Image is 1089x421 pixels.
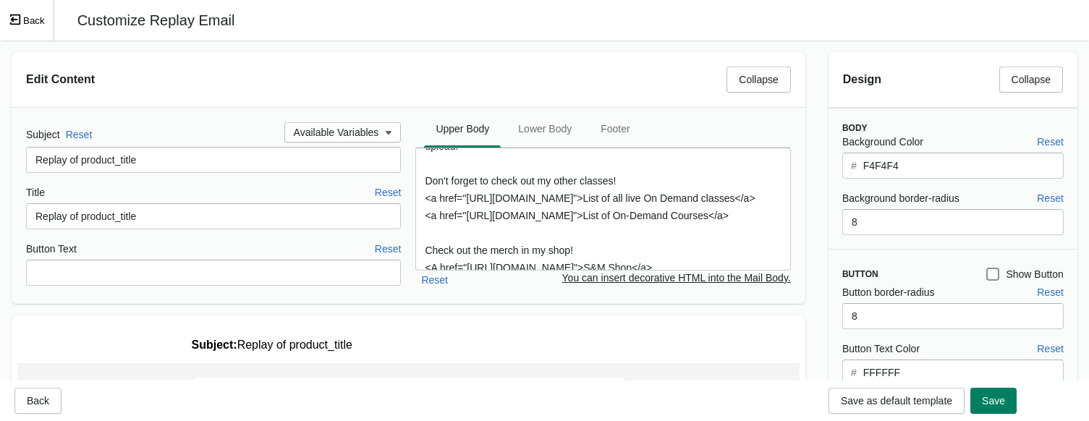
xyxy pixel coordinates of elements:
label: Subject [26,127,60,142]
span: Show Button [1006,267,1063,281]
button: Reset [415,267,454,293]
label: Button Text Color [842,341,920,356]
a: List of all live On Demand classes [284,207,499,224]
label: Title [26,185,45,200]
span: Reset [375,243,402,255]
textarea: Thanks for coming out! To access the replay, <a href="[URL][DOMAIN_NAME]">click here!</a> If the ... [415,148,790,271]
span: Reset [1037,136,1064,148]
button: Reset [1031,279,1069,305]
button: Reset [1031,185,1069,211]
label: Background Color [842,135,923,149]
button: Reset [369,179,407,205]
span: Footer [589,116,641,142]
p: You can insert decorative HTML into the Mail Body. [562,271,791,285]
label: Background border-radius [842,191,959,205]
h2: Edit Content [26,71,715,88]
button: Available Variables [284,122,402,143]
h3: Button [842,268,974,280]
td: Replay of product_title [203,43,580,77]
button: Reset [369,236,407,262]
p: Replay of product_title [180,12,614,25]
button: Collapse [999,67,1063,93]
span: Back [27,395,49,407]
label: Button border-radius [842,285,935,299]
span: Available Variables [294,127,379,138]
span: Collapse [1012,74,1051,85]
h2: Design [843,71,988,88]
span: Reset [421,274,448,286]
span: Reset [375,187,402,198]
span: Save as default template [841,395,952,407]
p: Customize Replay Email [77,10,1077,30]
span: Reset [1037,343,1064,354]
span: Reset [1037,192,1064,204]
span: Save [982,395,1005,407]
a: click here! [499,85,563,103]
a: List of On-Demand Courses [304,227,478,244]
h3: Body [842,122,1064,134]
button: Reset [1031,336,1069,362]
span: Upper Body [424,116,501,142]
span: Reset [66,129,93,140]
span: Lower Body [507,116,583,142]
div: shop_name [203,375,580,390]
span: Reset [1037,286,1064,298]
button: Save [970,388,1017,414]
div: # [851,157,857,174]
button: Reset [1031,129,1069,155]
div: # [851,364,857,381]
button: Collapse [726,67,790,93]
strong: Subject: [180,12,226,24]
a: S&M Shop [358,288,423,305]
label: Button Text [26,242,77,256]
button: Save as default template [829,388,965,414]
button: Back [14,388,62,414]
button: Reset [60,122,98,148]
span: Collapse [739,74,778,85]
td: Thanks for coming out! To access the replay, If the folder is empty, please allow up to 48 hours ... [203,84,580,307]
